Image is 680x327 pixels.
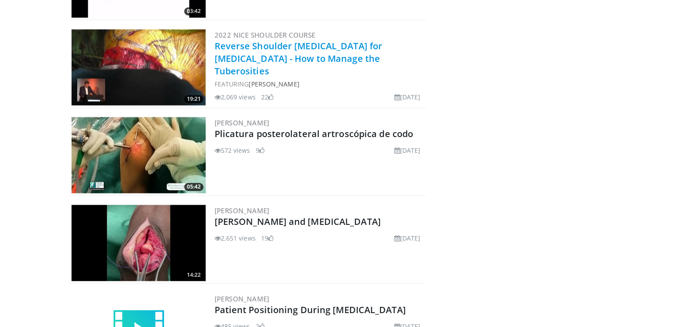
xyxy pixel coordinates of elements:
[394,92,420,102] li: [DATE]
[72,117,206,193] img: fb7995bf-82e1-454b-abc9-883f33a8ee22.300x170_q85_crop-smart_upscale.jpg
[184,183,203,191] span: 05:42
[394,233,420,243] li: [DATE]
[215,294,270,303] a: [PERSON_NAME]
[261,233,274,243] li: 19
[215,206,270,215] a: [PERSON_NAME]
[215,128,414,140] a: Plicatura posterolateral artroscópica de codo
[215,92,256,102] li: 2,069 views
[215,146,250,155] li: 572 views
[184,95,203,103] span: 19:21
[215,40,383,77] a: Reverse Shoulder [MEDICAL_DATA] for [MEDICAL_DATA] - How to Manage the Tuberosities
[184,271,203,279] span: 14:22
[215,215,381,228] a: [PERSON_NAME] and [MEDICAL_DATA]
[215,303,406,315] a: Patient Positioning During [MEDICAL_DATA]
[394,146,420,155] li: [DATE]
[72,205,206,281] img: c5f32f46-a078-40d3-860e-f7c6f47c8bbf.300x170_q85_crop-smart_upscale.jpg
[256,146,265,155] li: 9
[215,30,316,39] a: 2022 Nice Shoulder Course
[249,80,299,88] a: [PERSON_NAME]
[72,117,206,193] a: 05:42
[72,205,206,281] a: 14:22
[215,79,424,89] div: FEATURING
[215,233,256,243] li: 2,651 views
[215,118,270,127] a: [PERSON_NAME]
[261,92,274,102] li: 22
[72,29,206,105] img: e34f7d96-b63d-4fde-b6fb-4f13100f35aa.300x170_q85_crop-smart_upscale.jpg
[184,7,203,15] span: 03:42
[72,29,206,105] a: 19:21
